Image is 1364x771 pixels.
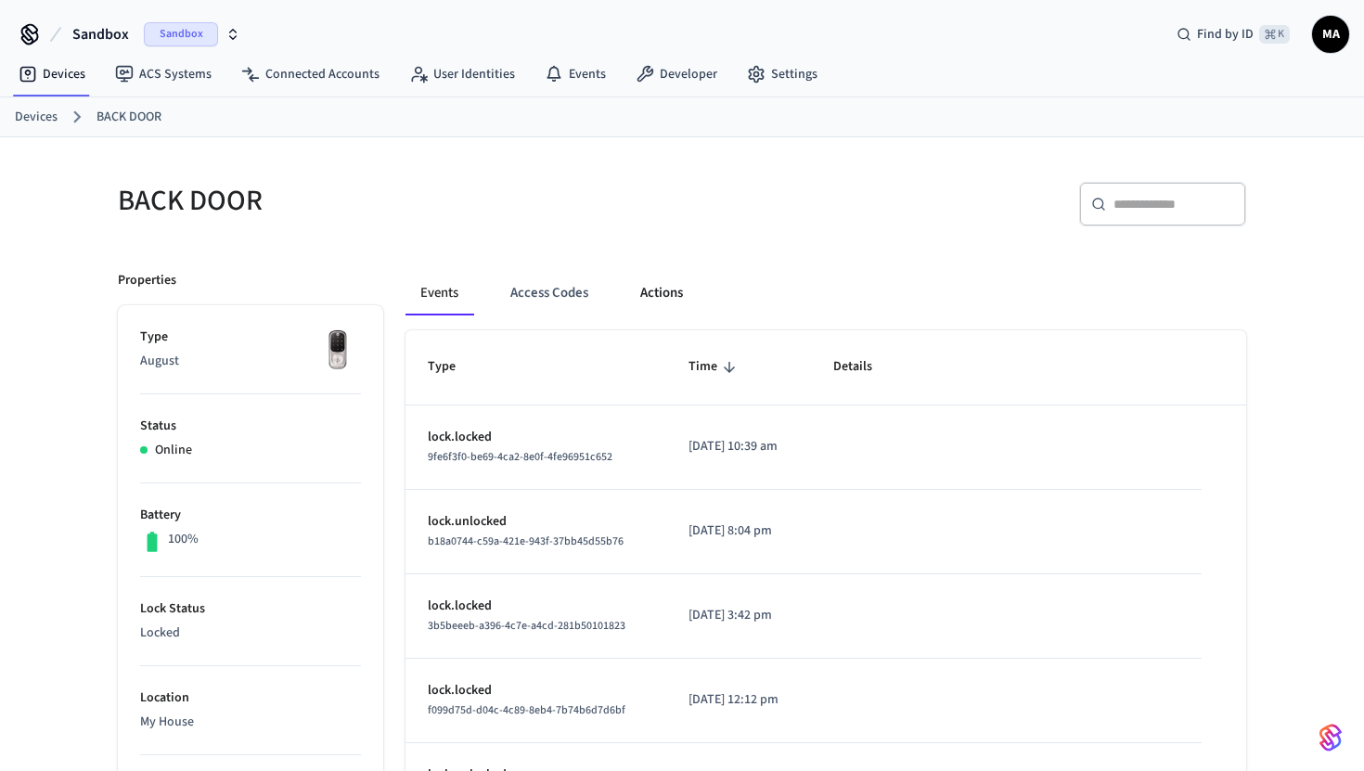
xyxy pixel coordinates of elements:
p: lock.locked [428,681,644,700]
div: ant example [405,271,1246,315]
a: Developer [621,58,732,91]
button: MA [1312,16,1349,53]
p: lock.unlocked [428,512,644,532]
span: Sandbox [144,22,218,46]
p: My House [140,713,361,732]
button: Actions [625,271,698,315]
p: Location [140,688,361,708]
div: Find by ID⌘ K [1162,18,1305,51]
span: f099d75d-d04c-4c89-8eb4-7b74b6d7d6bf [428,702,625,718]
a: Devices [4,58,100,91]
p: 100% [168,530,199,549]
a: Settings [732,58,832,91]
p: Online [155,441,192,460]
a: ACS Systems [100,58,226,91]
a: Devices [15,108,58,127]
p: Properties [118,271,176,290]
p: lock.locked [428,597,644,616]
p: [DATE] 10:39 am [688,437,789,456]
a: BACK DOOR [97,108,161,127]
button: Access Codes [495,271,603,315]
span: b18a0744-c59a-421e-943f-37bb45d55b76 [428,533,624,549]
p: Type [140,328,361,347]
button: Events [405,271,473,315]
img: SeamLogoGradient.69752ec5.svg [1319,723,1342,752]
p: [DATE] 8:04 pm [688,521,789,541]
a: Events [530,58,621,91]
span: ⌘ K [1259,25,1290,44]
p: Locked [140,623,361,643]
p: Battery [140,506,361,525]
span: Time [688,353,741,381]
p: [DATE] 3:42 pm [688,606,789,625]
img: Yale Assure Touchscreen Wifi Smart Lock, Satin Nickel, Front [315,328,361,374]
span: Details [833,353,896,381]
span: Sandbox [72,23,129,45]
p: Status [140,417,361,436]
span: Find by ID [1197,25,1254,44]
span: Type [428,353,480,381]
p: lock.locked [428,428,644,447]
span: 3b5beeeb-a396-4c7e-a4cd-281b50101823 [428,618,625,634]
p: [DATE] 12:12 pm [688,690,789,710]
span: MA [1314,18,1347,51]
h5: BACK DOOR [118,182,671,220]
span: 9fe6f3f0-be69-4ca2-8e0f-4fe96951c652 [428,449,612,465]
a: Connected Accounts [226,58,394,91]
p: August [140,352,361,371]
a: User Identities [394,58,530,91]
p: Lock Status [140,599,361,619]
